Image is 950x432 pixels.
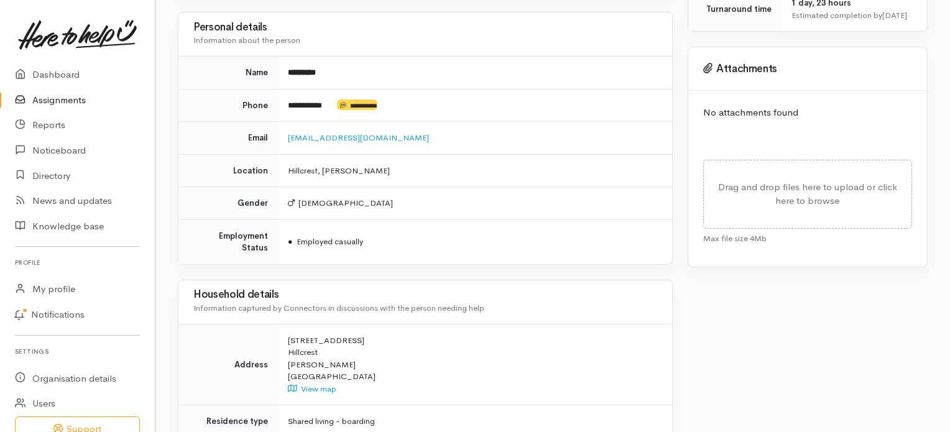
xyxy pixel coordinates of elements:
td: Gender [178,187,278,220]
h3: Household details [193,289,657,301]
a: [EMAIL_ADDRESS][DOMAIN_NAME] [288,132,429,143]
span: ● [288,236,293,247]
span: Information about the person [193,35,300,45]
td: Hillcrest, [PERSON_NAME] [278,154,672,187]
td: Location [178,154,278,187]
span: Drag and drop files here to upload or click here to browse [718,181,897,207]
h6: Settings [15,343,140,360]
div: Max file size 4Mb [703,229,912,245]
td: Email [178,122,278,155]
h3: Personal details [193,22,657,34]
h6: Profile [15,254,140,271]
div: [STREET_ADDRESS] Hillcrest [PERSON_NAME] [GEOGRAPHIC_DATA] [288,334,657,395]
td: Phone [178,89,278,122]
td: Address [178,324,278,405]
time: [DATE] [882,10,907,21]
span: Information captured by Connectors in discussions with the person needing help [193,303,484,313]
a: View map [288,384,336,394]
span: [DEMOGRAPHIC_DATA] [288,198,393,208]
td: Name [178,57,278,90]
span: Employed casually [288,236,363,247]
p: No attachments found [703,106,912,120]
td: Employment Status [178,219,278,264]
div: Estimated completion by [791,9,912,22]
h3: Attachments [703,63,912,75]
